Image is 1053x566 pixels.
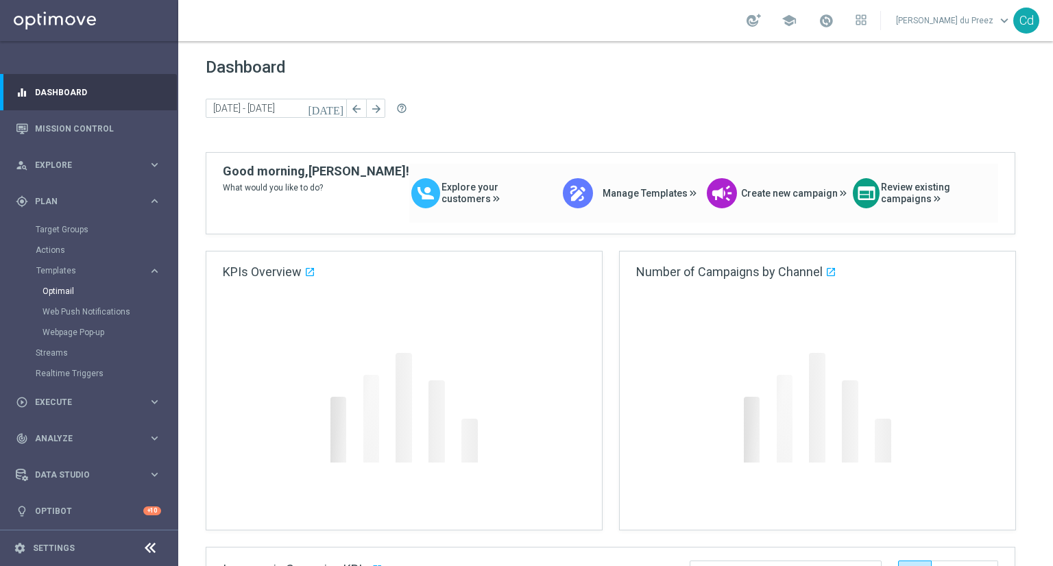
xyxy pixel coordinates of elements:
div: Templates [36,260,177,343]
i: equalizer [16,86,28,99]
span: Execute [35,398,148,406]
span: school [782,13,797,28]
div: Webpage Pop-up [43,322,177,343]
button: Templates keyboard_arrow_right [36,265,162,276]
a: Target Groups [36,224,143,235]
div: Templates [36,267,148,275]
a: Settings [33,544,75,552]
i: keyboard_arrow_right [148,395,161,408]
div: Optibot [16,493,161,529]
a: Optimail [43,286,143,297]
div: Web Push Notifications [43,302,177,322]
button: person_search Explore keyboard_arrow_right [15,160,162,171]
i: lightbulb [16,505,28,517]
div: Cd [1013,8,1039,34]
i: play_circle_outline [16,396,28,408]
a: [PERSON_NAME] du Preezkeyboard_arrow_down [895,10,1013,31]
a: Mission Control [35,110,161,147]
div: Realtime Triggers [36,363,177,384]
div: Explore [16,159,148,171]
span: Plan [35,197,148,206]
i: keyboard_arrow_right [148,468,161,481]
button: play_circle_outline Execute keyboard_arrow_right [15,397,162,408]
button: track_changes Analyze keyboard_arrow_right [15,433,162,444]
a: Webpage Pop-up [43,327,143,338]
div: Analyze [16,432,148,445]
button: gps_fixed Plan keyboard_arrow_right [15,196,162,207]
a: Actions [36,245,143,256]
span: keyboard_arrow_down [997,13,1012,28]
div: Target Groups [36,219,177,240]
a: Web Push Notifications [43,306,143,317]
div: Dashboard [16,74,161,110]
a: Optibot [35,493,143,529]
div: Execute [16,396,148,408]
button: Mission Control [15,123,162,134]
div: Streams [36,343,177,363]
div: Optimail [43,281,177,302]
button: Data Studio keyboard_arrow_right [15,469,162,480]
div: Plan [16,195,148,208]
div: +10 [143,506,161,515]
span: Explore [35,161,148,169]
i: gps_fixed [16,195,28,208]
span: Data Studio [35,471,148,479]
i: person_search [16,159,28,171]
i: keyboard_arrow_right [148,264,161,278]
i: track_changes [16,432,28,445]
i: keyboard_arrow_right [148,432,161,445]
a: Dashboard [35,74,161,110]
span: Templates [36,267,134,275]
a: Streams [36,347,143,358]
div: Data Studio [16,469,148,481]
button: lightbulb Optibot +10 [15,506,162,517]
i: keyboard_arrow_right [148,158,161,171]
span: Analyze [35,434,148,443]
i: keyboard_arrow_right [148,195,161,208]
a: Realtime Triggers [36,368,143,379]
div: Mission Control [16,110,161,147]
button: equalizer Dashboard [15,87,162,98]
i: settings [14,542,26,554]
div: Actions [36,240,177,260]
